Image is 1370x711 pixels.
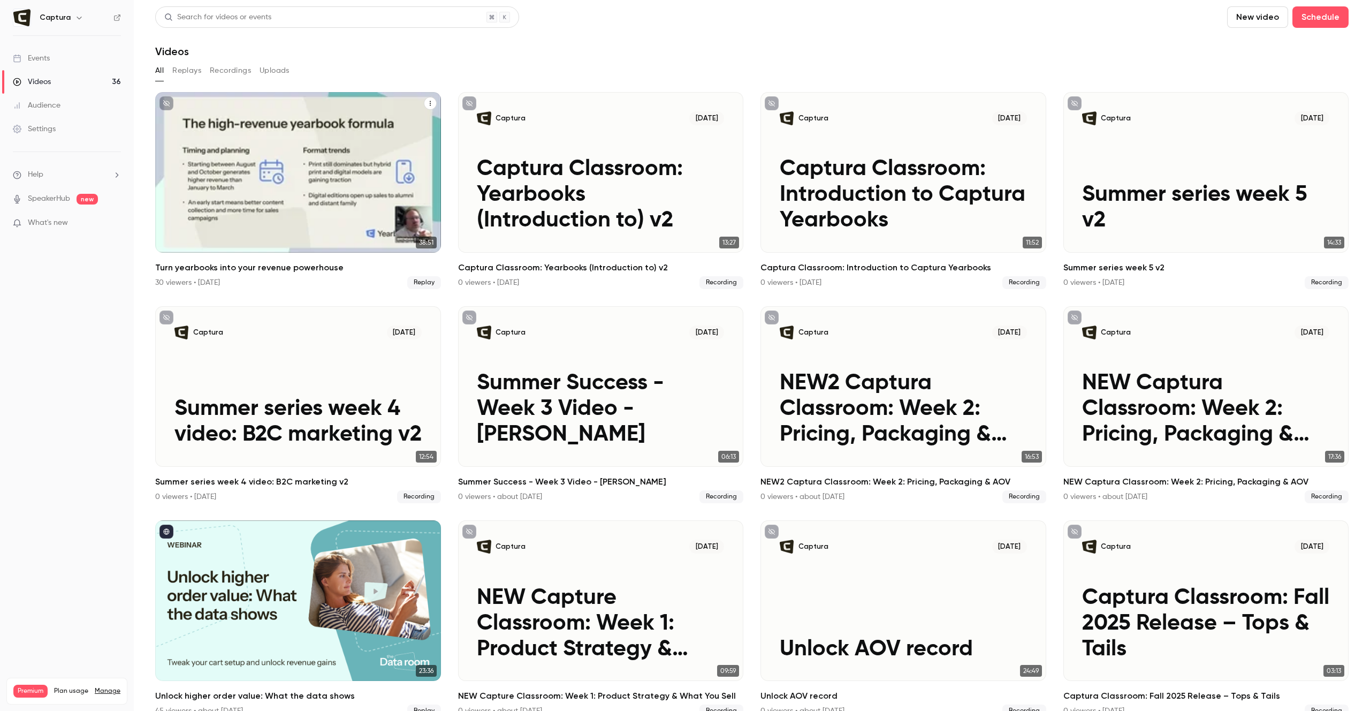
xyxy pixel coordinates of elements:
[155,92,441,289] a: 38:51Turn yearbooks into your revenue powerhouse30 viewers • [DATE]Replay
[1101,114,1131,123] p: Captura
[458,261,744,274] h2: Captura Classroom: Yearbooks (Introduction to) v2
[719,237,739,248] span: 13:27
[496,328,526,337] p: Captura
[496,542,526,551] p: Captura
[397,490,441,503] span: Recording
[387,326,422,339] span: [DATE]
[1063,306,1349,503] a: NEW Captura Classroom: Week 2: Pricing, Packaging & AOVCaptura[DATE]NEW Captura Classroom: Week 2...
[689,540,724,554] span: [DATE]
[689,111,724,125] span: [DATE]
[760,277,821,288] div: 0 viewers • [DATE]
[760,306,1046,503] li: NEW2 Captura Classroom: Week 2: Pricing, Packaging & AOV
[458,277,519,288] div: 0 viewers • [DATE]
[13,9,31,26] img: Captura
[155,6,1349,705] section: Videos
[416,665,437,677] span: 23:36
[458,92,744,289] li: Captura Classroom: Yearbooks (Introduction to) v2
[1002,276,1046,289] span: Recording
[765,96,779,110] button: unpublished
[159,311,173,324] button: unpublished
[77,194,98,205] span: new
[155,45,189,58] h1: Videos
[407,276,441,289] span: Replay
[155,277,220,288] div: 30 viewers • [DATE]
[155,690,441,702] h2: Unlock higher order value: What the data shows
[477,111,491,125] img: Captura Classroom: Yearbooks (Introduction to) v2
[416,451,437,463] span: 12:54
[159,525,173,539] button: published
[1324,237,1344,248] span: 14:33
[458,306,744,503] li: Summer Success - Week 3 Video - Jame
[798,542,828,551] p: Captura
[155,306,441,503] a: Summer series week 4 video: B2C marketing v2Captura[DATE]Summer series week 4 video: B2C marketin...
[699,276,743,289] span: Recording
[760,92,1046,289] li: Captura Classroom: Introduction to Captura Yearbooks
[174,396,422,448] p: Summer series week 4 video: B2C marketing v2
[1227,6,1288,28] button: New video
[1063,491,1147,502] div: 0 viewers • about [DATE]
[13,77,51,87] div: Videos
[458,690,744,702] h2: NEW Capture Classroom: Week 1: Product Strategy & What You Sell
[416,237,437,248] span: 38:51
[992,326,1027,339] span: [DATE]
[13,53,50,64] div: Events
[780,156,1027,233] p: Captura Classroom: Introduction to Captura Yearbooks
[1082,111,1096,125] img: Summer series week 5 v2
[458,306,744,503] a: Summer Success - Week 3 Video - JameCaptura[DATE]Summer Success - Week 3 Video - [PERSON_NAME]06:...
[760,475,1046,488] h2: NEW2 Captura Classroom: Week 2: Pricing, Packaging & AOV
[155,261,441,274] h2: Turn yearbooks into your revenue powerhouse
[1295,111,1329,125] span: [DATE]
[1101,542,1131,551] p: Captura
[1082,182,1329,233] p: Summer series week 5 v2
[155,92,441,289] li: Turn yearbooks into your revenue powerhouse
[780,540,794,554] img: Unlock AOV record
[477,370,724,448] p: Summer Success - Week 3 Video - [PERSON_NAME]
[496,114,526,123] p: Captura
[1323,665,1344,677] span: 03:13
[1295,540,1329,554] span: [DATE]
[95,687,120,695] a: Manage
[1292,6,1349,28] button: Schedule
[1325,451,1344,463] span: 17:36
[164,12,271,23] div: Search for videos or events
[462,311,476,324] button: unpublished
[717,665,739,677] span: 09:59
[260,62,290,79] button: Uploads
[780,637,1027,662] p: Unlock AOV record
[780,111,794,125] img: Captura Classroom: Introduction to Captura Yearbooks
[28,193,70,205] a: SpeakerHub
[1002,490,1046,503] span: Recording
[458,92,744,289] a: Captura Classroom: Yearbooks (Introduction to) v2Captura[DATE]Captura Classroom: Yearbooks (Intro...
[477,585,724,662] p: NEW Capture Classroom: Week 1: Product Strategy & What You Sell
[462,525,476,539] button: unpublished
[760,690,1046,702] h2: Unlock AOV record
[155,306,441,503] li: Summer series week 4 video: B2C marketing v2
[458,475,744,488] h2: Summer Success - Week 3 Video - [PERSON_NAME]
[174,326,188,339] img: Summer series week 4 video: B2C marketing v2
[1063,690,1349,702] h2: Captura Classroom: Fall 2025 Release – Tops & Tails
[1068,96,1082,110] button: unpublished
[1305,276,1349,289] span: Recording
[155,62,164,79] button: All
[798,328,828,337] p: Captura
[159,96,173,110] button: unpublished
[1101,328,1131,337] p: Captura
[1082,370,1329,448] p: NEW Captura Classroom: Week 2: Pricing, Packaging & AOV
[172,62,201,79] button: Replays
[760,306,1046,503] a: NEW2 Captura Classroom: Week 2: Pricing, Packaging & AOVCaptura[DATE]NEW2 Captura Classroom: Week...
[1023,237,1042,248] span: 11:52
[477,326,491,339] img: Summer Success - Week 3 Video - Jame
[992,111,1027,125] span: [DATE]
[1022,451,1042,463] span: 16:53
[760,491,844,502] div: 0 viewers • about [DATE]
[40,12,71,23] h6: Captura
[1068,525,1082,539] button: unpublished
[28,169,43,180] span: Help
[780,326,794,339] img: NEW2 Captura Classroom: Week 2: Pricing, Packaging & AOV
[462,96,476,110] button: unpublished
[1063,92,1349,289] a: Summer series week 5 v2Captura[DATE]Summer series week 5 v214:33Summer series week 5 v20 viewers ...
[193,328,223,337] p: Captura
[798,114,828,123] p: Captura
[13,169,121,180] li: help-dropdown-opener
[765,311,779,324] button: unpublished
